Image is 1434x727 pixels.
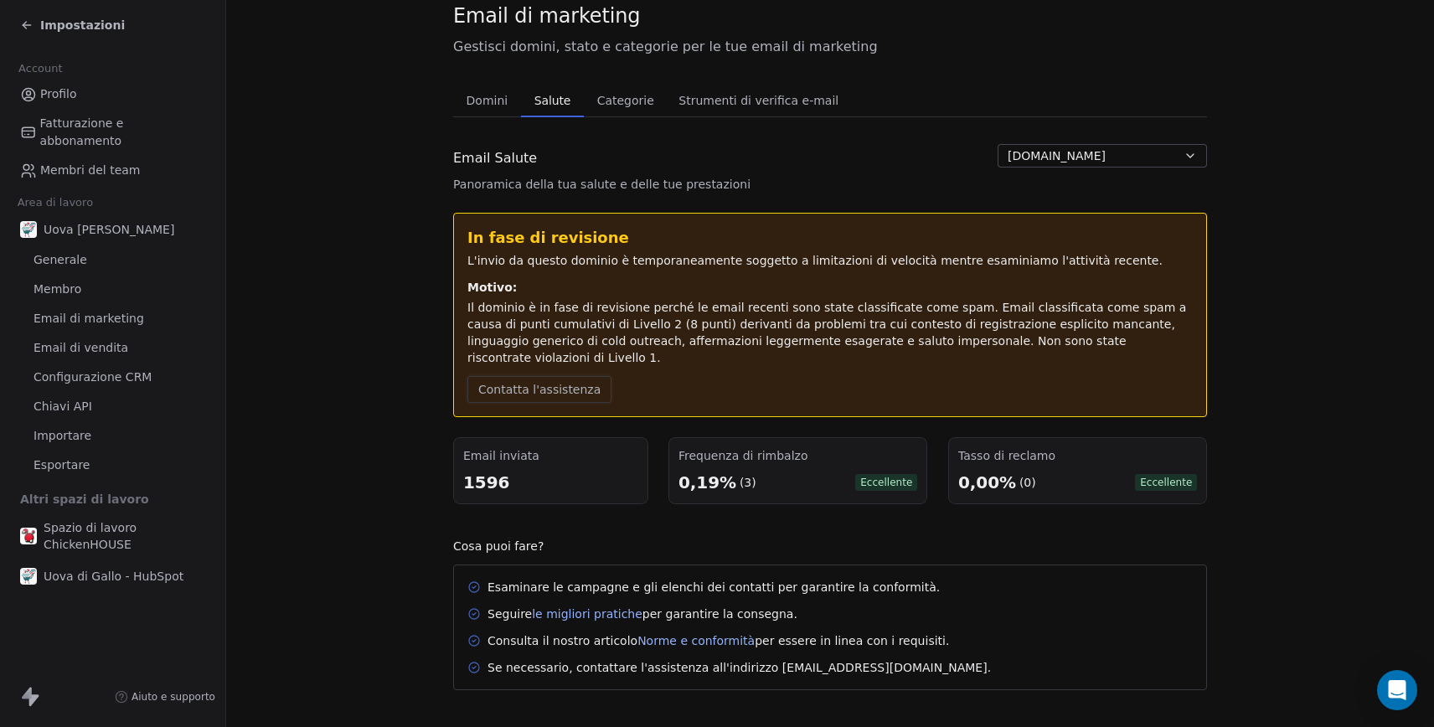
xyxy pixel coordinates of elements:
font: Email di vendita [34,341,128,354]
font: Generale [34,253,87,266]
a: Generale [13,246,212,274]
font: 0,19% [678,472,736,492]
font: 0,00% [958,472,1016,492]
font: Il dominio è in fase di revisione perché le email recenti sono state classificate come spam. Emai... [467,301,1186,364]
font: Frequenza di rimbalzo [678,449,808,462]
font: Contatta l'assistenza [478,383,601,396]
font: per garantire la consegna. [642,607,797,621]
a: Configurazione CRM [13,363,212,391]
font: Consulta il nostro articolo [487,634,637,647]
font: Profilo [40,87,76,101]
a: Chiavi API [13,393,212,420]
font: Spazio di lavoro ChickenHOUSE [44,521,137,551]
a: le migliori pratiche [532,607,642,621]
a: Aiuto e supporto [115,690,215,704]
a: Fatturazione e abbonamento [13,110,212,155]
font: Parola chiave (traffico) [180,98,292,111]
font: Esaminare le campagne e gli elenchi dei contatti per garantire la conformità. [487,580,940,594]
font: Gestisci domini, stato e categorie per le tue email di marketing [453,39,878,54]
img: Betty2017.jpg [20,528,37,544]
font: Seguire [487,607,532,621]
font: Se necessario, contattare l'assistenza all'indirizzo [EMAIL_ADDRESS][DOMAIN_NAME]. [487,661,991,674]
font: Categorie [597,94,654,107]
font: L'invio da questo dominio è temporaneamente soggetto a limitazioni di velocità mentre esaminiamo ... [467,254,1163,267]
font: Uova di Gallo - HubSpot [44,570,183,583]
div: Apri Intercom Messenger [1377,670,1417,710]
font: [DOMAIN_NAME] [1008,149,1106,162]
font: 4.0.25 [86,27,116,39]
font: Fatturazione e abbonamento [40,116,124,147]
font: Eccellente [1140,477,1192,488]
font: Strumenti di verifica e-mail [678,94,838,107]
font: Aiuto e supporto [132,691,215,703]
a: Norme e conformità [637,634,755,647]
font: Panoramica della tua salute e delle tue prestazioni [453,178,751,191]
font: Area di lavoro [18,196,93,209]
a: Membro [13,276,212,303]
font: Importare [34,429,91,442]
font: 1596 [463,472,509,492]
font: In fase di revisione [467,229,629,246]
font: Email Salute [453,150,537,166]
img: logo_orange.svg [27,27,40,40]
font: Motivo: [467,281,517,294]
font: Email di marketing [453,4,640,28]
font: Salute [534,94,571,107]
a: Impostazioni [20,17,125,34]
img: tab_keywords_by_traffic_grey.svg [162,97,175,111]
font: Altri spazi di lavoro [20,492,149,506]
a: Profilo [13,80,212,108]
font: Esportare [34,458,90,472]
font: Email di marketing [34,312,144,325]
a: Esportare [13,451,212,479]
img: website_grey.svg [27,44,40,57]
font: Dominio: [DOMAIN_NAME] [44,44,188,56]
font: Tasso di reclamo [958,449,1055,462]
font: Eccellente [860,477,912,488]
font: per essere in linea con i requisiti. [755,634,949,647]
font: Impostazioni [40,18,125,32]
font: Uova [PERSON_NAME] [44,223,174,236]
font: Domini [467,94,508,107]
font: Dominio [84,98,124,111]
img: 4.jpg [20,568,37,585]
a: Importare [13,422,212,450]
font: Configurazione CRM [34,370,152,384]
font: Chiavi API [34,400,92,413]
font: Membri del team [40,163,140,177]
font: (0) [1019,476,1036,489]
font: Membro [34,282,81,296]
a: Membri del team [13,157,212,184]
font: Cosa puoi fare? [453,539,544,553]
font: (3) [740,476,756,489]
button: Contatta l'assistenza [467,376,611,403]
a: Email di marketing [13,305,212,333]
font: Account [18,62,63,75]
img: 4.jpg [20,221,37,238]
a: Email di vendita [13,334,212,362]
img: tab_domain_overview_orange.svg [65,97,79,111]
font: Email inviata [463,449,539,462]
font: versione [47,27,86,39]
